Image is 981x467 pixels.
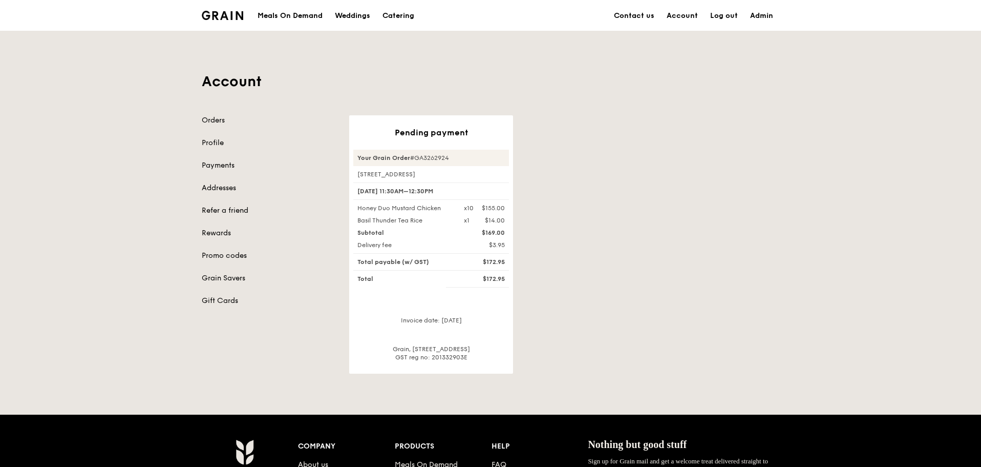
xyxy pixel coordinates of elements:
a: Gift Cards [202,296,337,306]
div: $172.95 [458,258,511,266]
span: Nothing but good stuff [588,439,687,450]
a: Payments [202,160,337,171]
img: Grain [236,439,253,465]
div: Invoice date: [DATE] [353,316,509,333]
img: Grain [202,11,243,20]
a: Addresses [202,183,337,193]
div: Total [351,275,458,283]
a: Rewards [202,228,337,238]
div: Weddings [335,1,370,31]
div: Pending payment [353,128,509,137]
div: x10 [464,204,474,212]
a: Weddings [329,1,376,31]
span: Total payable (w/ GST) [357,258,429,266]
div: Meals On Demand [258,1,323,31]
a: Account [660,1,704,31]
h1: Account [202,72,779,91]
div: [DATE] 11:30AM–12:30PM [353,182,509,200]
a: Profile [202,138,337,148]
div: $3.95 [458,241,511,249]
div: Catering [382,1,414,31]
div: $172.95 [458,275,511,283]
a: Catering [376,1,420,31]
div: Honey Duo Mustard Chicken [351,204,458,212]
a: Orders [202,115,337,126]
div: $155.00 [482,204,505,212]
div: Subtotal [351,229,458,237]
a: Refer a friend [202,206,337,216]
div: Help [492,439,588,454]
a: Contact us [608,1,660,31]
div: [STREET_ADDRESS] [353,170,509,178]
div: Company [298,439,395,454]
div: Products [395,439,492,454]
a: Promo codes [202,251,337,261]
div: $169.00 [458,229,511,237]
div: x1 [464,216,470,225]
div: #GA3262924 [353,150,509,166]
div: Delivery fee [351,241,458,249]
strong: Your Grain Order [357,154,410,161]
a: Log out [704,1,744,31]
a: Grain Savers [202,273,337,283]
div: Basil Thunder Tea Rice [351,216,458,225]
a: Admin [744,1,779,31]
div: Grain, [STREET_ADDRESS] GST reg no: 201332903E [353,345,509,361]
div: $14.00 [485,216,505,225]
